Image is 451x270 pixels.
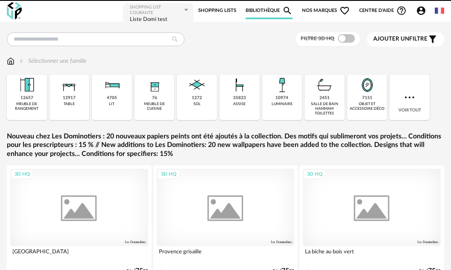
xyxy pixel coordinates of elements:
[302,2,350,19] span: Nos marques
[275,95,288,101] div: 10974
[307,102,342,116] div: salle de bain hammam toilettes
[435,6,444,15] img: fr
[157,169,180,180] div: 3D HQ
[396,6,407,16] span: Help Circle Outline icon
[130,5,183,16] div: Shopping List courante
[350,102,385,112] div: objet et accessoire déco
[314,75,335,95] img: Salle%20de%20bain.png
[63,95,76,101] div: 12917
[157,246,295,263] div: Provence grisaille
[109,102,114,106] div: lit
[340,6,350,16] span: Heart Outline icon
[137,102,172,112] div: meuble de cuisine
[144,75,165,95] img: Rangement.png
[18,57,87,65] div: Sélectionner une famille
[229,75,250,95] img: Assise.png
[373,36,409,42] span: Ajouter un
[233,95,246,101] div: 35823
[367,32,444,47] button: Ajouter unfiltre Filter icon
[10,246,148,263] div: [GEOGRAPHIC_DATA]
[359,6,407,16] span: Centre d'aideHelp Circle Outline icon
[18,57,25,65] img: svg+xml;base64,PHN2ZyB3aWR0aD0iMTYiIGhlaWdodD0iMTYiIHZpZXdCb3g9IjAgMCAxNiAxNiIgZmlsbD0ibm9uZSIgeG...
[416,6,426,16] span: Account Circle icon
[198,2,236,19] a: Shopping Lists
[192,95,202,101] div: 1272
[416,6,430,16] span: Account Circle icon
[282,6,293,16] span: Magnify icon
[357,75,378,95] img: Miroir.png
[107,95,117,101] div: 4705
[246,2,293,19] a: BibliothèqueMagnify icon
[319,95,330,101] div: 2451
[373,35,428,43] span: filtre
[7,57,15,65] img: svg+xml;base64,PHN2ZyB3aWR0aD0iMTYiIGhlaWdodD0iMTciIHZpZXdCb3g9IjAgMCAxNiAxNyIgZmlsbD0ibm9uZSIgeG...
[7,132,444,158] a: Nouveau chez Les Dominotiers : 20 nouveaux papiers peints ont été ajoutés à la collection. Des mo...
[64,102,75,106] div: table
[20,95,33,101] div: 12657
[389,75,430,120] div: Voir tout
[428,34,438,44] span: Filter icon
[403,91,416,104] img: more.7b13dc1.svg
[7,2,22,20] img: OXP
[152,95,157,101] div: 76
[130,16,167,23] div: Liste Domi test
[9,102,44,112] div: meuble de rangement
[59,75,79,95] img: Table.png
[102,75,122,95] img: Literie.png
[193,102,201,106] div: sol
[272,102,293,106] div: luminaire
[301,36,334,41] span: Filtre 3D HQ
[187,75,207,95] img: Sol.png
[272,75,292,95] img: Luminaire.png
[233,102,246,106] div: assise
[303,169,326,180] div: 3D HQ
[362,95,372,101] div: 7151
[303,246,441,263] div: La biche au bois vert
[17,75,37,95] img: Meuble%20de%20rangement.png
[11,169,34,180] div: 3D HQ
